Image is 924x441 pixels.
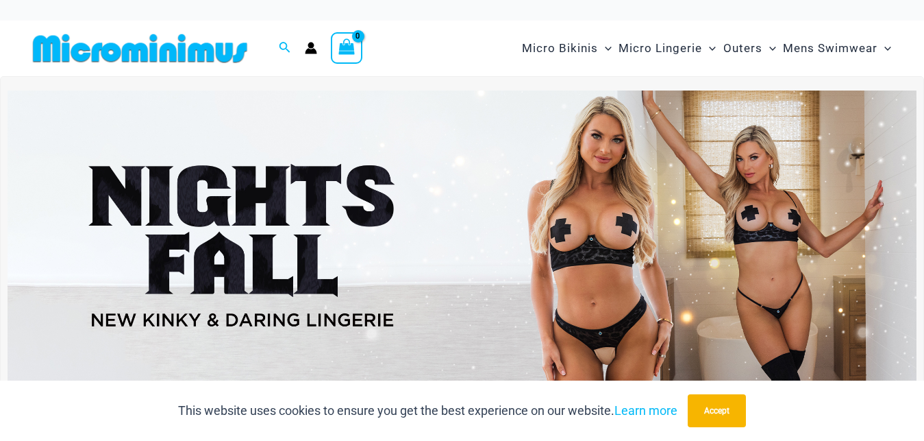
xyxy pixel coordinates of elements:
[516,25,897,71] nav: Site Navigation
[305,42,317,54] a: Account icon link
[779,27,895,69] a: Mens SwimwearMenu ToggleMenu Toggle
[331,32,362,64] a: View Shopping Cart, empty
[519,27,615,69] a: Micro BikinisMenu ToggleMenu Toggle
[877,31,891,66] span: Menu Toggle
[783,31,877,66] span: Mens Swimwear
[688,394,746,427] button: Accept
[8,91,916,400] img: Night's Fall Silver Leopard Pack
[615,27,719,69] a: Micro LingerieMenu ToggleMenu Toggle
[723,31,762,66] span: Outers
[614,403,677,418] a: Learn more
[702,31,716,66] span: Menu Toggle
[762,31,776,66] span: Menu Toggle
[522,31,598,66] span: Micro Bikinis
[720,27,779,69] a: OutersMenu ToggleMenu Toggle
[27,33,253,64] img: MM SHOP LOGO FLAT
[619,31,702,66] span: Micro Lingerie
[598,31,612,66] span: Menu Toggle
[178,401,677,421] p: This website uses cookies to ensure you get the best experience on our website.
[279,40,291,57] a: Search icon link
